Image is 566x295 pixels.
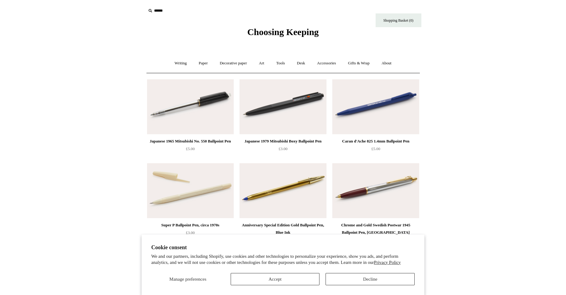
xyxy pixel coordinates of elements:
[240,79,326,134] img: Japanese 1979 Mitsubishi Boxy Ballpoint Pen
[193,55,213,71] a: Paper
[214,55,252,71] a: Decorative paper
[332,163,419,218] a: Chrome and Gold Swedish Postwar 1945 Ballpoint Pen, Burgundy Chrome and Gold Swedish Postwar 1945...
[169,55,192,71] a: Writing
[186,230,195,235] span: £3.00
[241,221,325,236] div: Anniversary Special Edition Gold Ballpoint Pen, Blue Ink
[279,146,287,151] span: £3.00
[247,27,319,37] span: Choosing Keeping
[240,79,326,134] a: Japanese 1979 Mitsubishi Boxy Ballpoint Pen Japanese 1979 Mitsubishi Boxy Ballpoint Pen
[149,221,232,229] div: Super P Ballpoint Pen, circa 1970s
[151,244,415,251] h2: Cookie consent
[240,163,326,218] a: Anniversary Special Edition Gold Ballpoint Pen, Blue Ink Anniversary Special Edition Gold Ballpoi...
[312,55,341,71] a: Accessories
[254,55,270,71] a: Art
[147,79,234,134] a: Japanese 1965 Mitsubishi No. 550 Ballpoint Pen Japanese 1965 Mitsubishi No. 550 Ballpoint Pen
[342,55,375,71] a: Gifts & Wrap
[271,55,290,71] a: Tools
[231,273,320,285] button: Accept
[147,163,234,218] img: Super P Ballpoint Pen, circa 1970s
[147,221,234,246] a: Super P Ballpoint Pen, circa 1970s £3.00
[240,163,326,218] img: Anniversary Special Edition Gold Ballpoint Pen, Blue Ink
[371,146,380,151] span: £5.00
[186,146,195,151] span: £5.00
[149,138,232,145] div: Japanese 1965 Mitsubishi No. 550 Ballpoint Pen
[332,79,419,134] img: Caran d'Ache 825 1.4mm Ballpoint Pen
[151,273,225,285] button: Manage preferences
[147,138,234,163] a: Japanese 1965 Mitsubishi No. 550 Ballpoint Pen £5.00
[151,254,415,265] p: We and our partners, including Shopify, use cookies and other technologies to personalize your ex...
[332,138,419,163] a: Caran d'Ache 825 1.4mm Ballpoint Pen £5.00
[326,273,415,285] button: Decline
[376,13,421,27] a: Shopping Basket (0)
[147,79,234,134] img: Japanese 1965 Mitsubishi No. 550 Ballpoint Pen
[376,55,397,71] a: About
[291,55,311,71] a: Desk
[334,138,417,145] div: Caran d'Ache 825 1.4mm Ballpoint Pen
[332,221,419,246] a: Chrome and Gold Swedish Postwar 1945 Ballpoint Pen, [GEOGRAPHIC_DATA] £12.50
[241,138,325,145] div: Japanese 1979 Mitsubishi Boxy Ballpoint Pen
[374,260,401,265] a: Privacy Policy
[147,163,234,218] a: Super P Ballpoint Pen, circa 1970s Super P Ballpoint Pen, circa 1970s
[332,79,419,134] a: Caran d'Ache 825 1.4mm Ballpoint Pen Caran d'Ache 825 1.4mm Ballpoint Pen
[240,221,326,246] a: Anniversary Special Edition Gold Ballpoint Pen, Blue Ink £2.50
[247,32,319,36] a: Choosing Keeping
[332,163,419,218] img: Chrome and Gold Swedish Postwar 1945 Ballpoint Pen, Burgundy
[240,138,326,163] a: Japanese 1979 Mitsubishi Boxy Ballpoint Pen £3.00
[334,221,417,236] div: Chrome and Gold Swedish Postwar 1945 Ballpoint Pen, [GEOGRAPHIC_DATA]
[169,277,206,282] span: Manage preferences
